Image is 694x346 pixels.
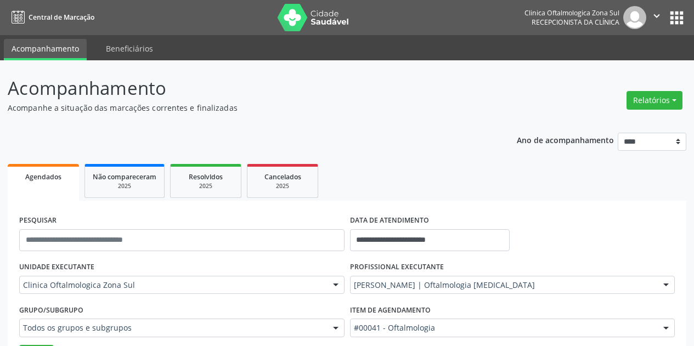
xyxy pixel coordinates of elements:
span: Agendados [25,172,61,181]
label: Grupo/Subgrupo [19,302,83,319]
button:  [646,6,667,29]
span: Cancelados [264,172,301,181]
a: Beneficiários [98,39,161,58]
span: Não compareceram [93,172,156,181]
label: PROFISSIONAL EXECUTANTE [350,259,444,276]
img: img [623,6,646,29]
a: Acompanhamento [4,39,87,60]
label: UNIDADE EXECUTANTE [19,259,94,276]
a: Central de Marcação [8,8,94,26]
button: Relatórios [627,91,682,110]
span: [PERSON_NAME] | Oftalmologia [MEDICAL_DATA] [354,280,653,291]
label: Item de agendamento [350,302,431,319]
i:  [651,10,663,22]
span: Resolvidos [189,172,223,181]
label: DATA DE ATENDIMENTO [350,212,429,229]
div: 2025 [255,182,310,190]
button: apps [667,8,686,27]
span: #00041 - Oftalmologia [354,322,653,333]
span: Clinica Oftalmologica Zona Sul [23,280,322,291]
p: Acompanhamento [8,75,483,102]
div: 2025 [93,182,156,190]
p: Acompanhe a situação das marcações correntes e finalizadas [8,102,483,114]
span: Recepcionista da clínica [532,18,619,27]
label: PESQUISAR [19,212,57,229]
p: Ano de acompanhamento [517,133,614,146]
span: Todos os grupos e subgrupos [23,322,322,333]
span: Central de Marcação [29,13,94,22]
div: 2025 [178,182,233,190]
div: Clinica Oftalmologica Zona Sul [524,8,619,18]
